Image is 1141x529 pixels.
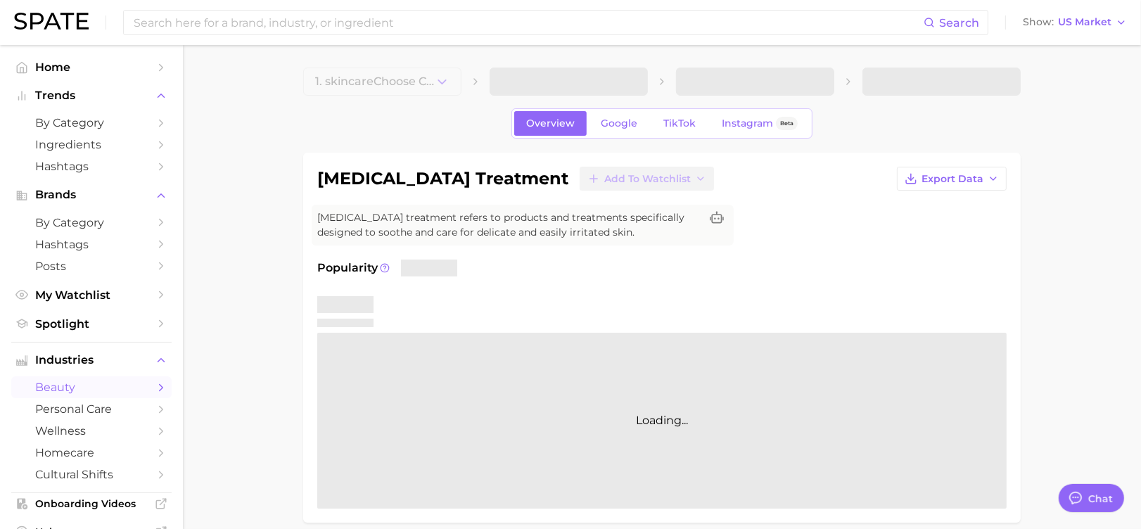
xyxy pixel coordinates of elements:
[601,117,637,129] span: Google
[14,13,89,30] img: SPATE
[35,60,148,74] span: Home
[897,167,1007,191] button: Export Data
[35,381,148,394] span: beauty
[35,138,148,151] span: Ingredients
[35,160,148,173] span: Hashtags
[317,170,568,187] h1: [MEDICAL_DATA] treatment
[722,117,773,129] span: Instagram
[604,173,691,185] span: Add to Watchlist
[317,333,1007,509] div: Loading...
[35,424,148,438] span: wellness
[35,288,148,302] span: My Watchlist
[651,111,708,136] a: TikTok
[11,464,172,485] a: cultural shifts
[1019,13,1130,32] button: ShowUS Market
[35,216,148,229] span: by Category
[35,402,148,416] span: personal care
[526,117,575,129] span: Overview
[11,442,172,464] a: homecare
[514,111,587,136] a: Overview
[11,493,172,514] a: Onboarding Videos
[663,117,696,129] span: TikTok
[315,75,435,88] span: 1. skincare Choose Category
[303,68,461,96] button: 1. skincareChoose Category
[589,111,649,136] a: Google
[35,468,148,481] span: cultural shifts
[35,260,148,273] span: Posts
[317,260,378,276] span: Popularity
[35,89,148,102] span: Trends
[11,212,172,234] a: by Category
[11,85,172,106] button: Trends
[710,111,810,136] a: InstagramBeta
[939,16,979,30] span: Search
[11,350,172,371] button: Industries
[11,420,172,442] a: wellness
[35,238,148,251] span: Hashtags
[35,446,148,459] span: homecare
[35,116,148,129] span: by Category
[11,56,172,78] a: Home
[11,284,172,306] a: My Watchlist
[35,189,148,201] span: Brands
[11,184,172,205] button: Brands
[11,376,172,398] a: beauty
[11,398,172,420] a: personal care
[780,117,793,129] span: Beta
[11,134,172,155] a: Ingredients
[1023,18,1054,26] span: Show
[35,354,148,367] span: Industries
[1058,18,1111,26] span: US Market
[132,11,924,34] input: Search here for a brand, industry, or ingredient
[11,234,172,255] a: Hashtags
[580,167,714,191] button: Add to Watchlist
[11,155,172,177] a: Hashtags
[35,497,148,510] span: Onboarding Videos
[35,317,148,331] span: Spotlight
[922,173,983,185] span: Export Data
[11,112,172,134] a: by Category
[317,210,700,240] span: [MEDICAL_DATA] treatment refers to products and treatments specifically designed to soothe and ca...
[11,255,172,277] a: Posts
[11,313,172,335] a: Spotlight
